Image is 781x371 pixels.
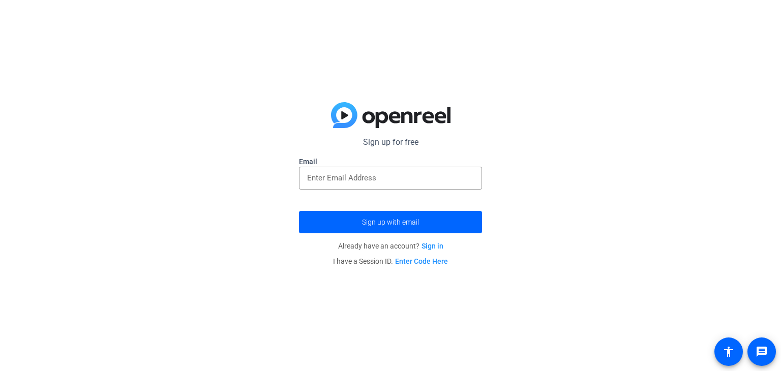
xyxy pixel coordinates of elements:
span: Already have an account? [338,242,443,250]
a: Enter Code Here [395,257,448,265]
img: blue-gradient.svg [331,102,450,129]
input: Enter Email Address [307,172,474,184]
button: Sign up with email [299,211,482,233]
span: I have a Session ID. [333,257,448,265]
mat-icon: message [756,346,768,358]
a: Sign in [422,242,443,250]
p: Sign up for free [299,136,482,148]
label: Email [299,157,482,167]
mat-icon: accessibility [723,346,735,358]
